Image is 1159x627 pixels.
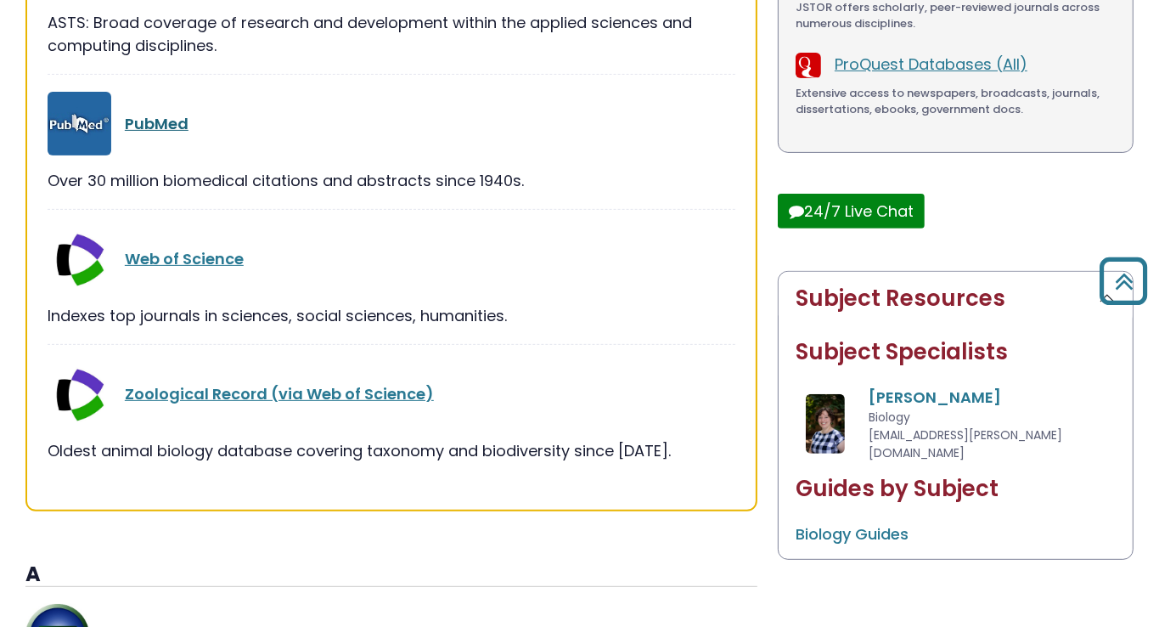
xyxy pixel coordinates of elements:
a: Biology Guides [796,523,909,545]
div: Extensive access to newspapers, broadcasts, journals, dissertations, ebooks, government docs. [796,85,1116,118]
a: [PERSON_NAME] [869,387,1001,408]
a: Zoological Record (via Web of Science) [125,383,434,404]
button: Subject Resources [779,272,1133,325]
span: Biology [869,409,910,426]
h2: Guides by Subject [796,476,1116,502]
a: ProQuest Databases (All) [835,54,1027,75]
div: Oldest animal biology database covering taxonomy and biodiversity since [DATE]. [48,439,735,462]
h3: A [25,562,757,588]
h2: Subject Specialists [796,339,1116,365]
div: Indexes top journals in sciences, social sciences, humanities. [48,304,735,327]
img: Amanda Matthysse [806,394,846,454]
span: [EMAIL_ADDRESS][PERSON_NAME][DOMAIN_NAME] [869,426,1062,461]
button: 24/7 Live Chat [778,194,925,229]
div: ASTS: Broad coverage of research and development within the applied sciences and computing discip... [48,11,735,57]
a: Back to Top [1094,265,1155,297]
div: Over 30 million biomedical citations and abstracts since 1940s. [48,169,735,192]
a: Web of Science [125,248,244,269]
a: PubMed [125,113,188,134]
